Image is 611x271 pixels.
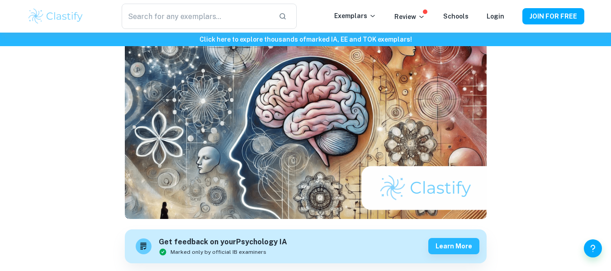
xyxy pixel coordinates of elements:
[428,238,479,254] button: Learn more
[394,12,425,22] p: Review
[584,239,602,257] button: Help and Feedback
[125,229,487,263] a: Get feedback on yourPsychology IAMarked only by official IB examinersLearn more
[159,237,287,248] h6: Get feedback on your Psychology IA
[122,4,271,29] input: Search for any exemplars...
[522,8,584,24] button: JOIN FOR FREE
[443,13,469,20] a: Schools
[125,38,487,219] img: IB Psychology Syllabus + Topics cover image
[27,7,85,25] img: Clastify logo
[2,34,609,44] h6: Click here to explore thousands of marked IA, EE and TOK exemplars !
[487,13,504,20] a: Login
[171,248,266,256] span: Marked only by official IB examiners
[334,11,376,21] p: Exemplars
